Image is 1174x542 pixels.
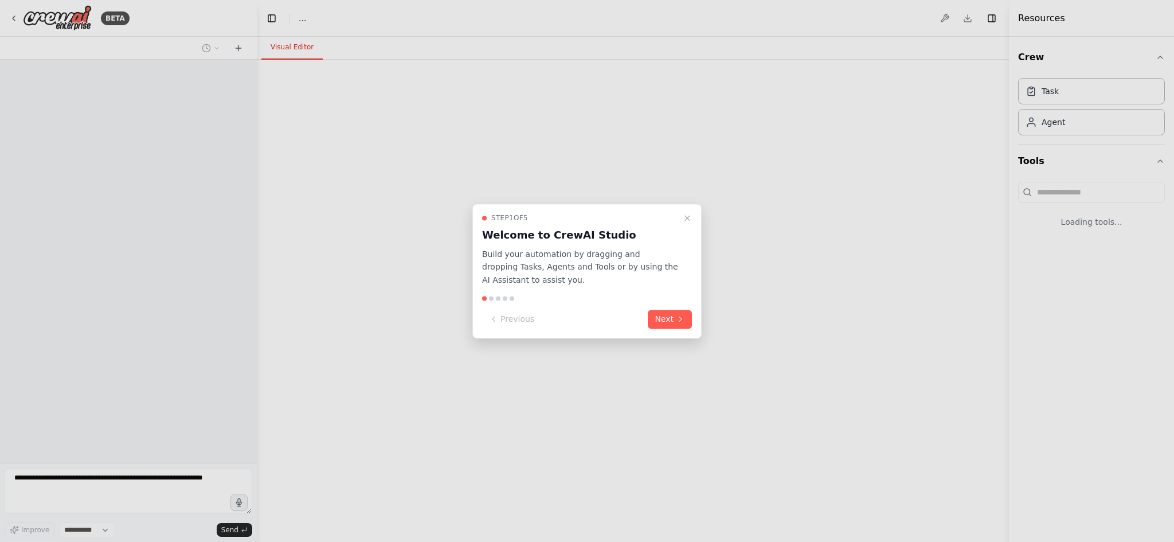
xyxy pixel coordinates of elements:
[482,227,678,243] h3: Welcome to CrewAI Studio
[482,310,541,329] button: Previous
[680,211,694,225] button: Close walkthrough
[482,248,678,287] p: Build your automation by dragging and dropping Tasks, Agents and Tools or by using the AI Assista...
[264,10,280,26] button: Hide left sidebar
[491,213,528,223] span: Step 1 of 5
[648,310,692,329] button: Next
